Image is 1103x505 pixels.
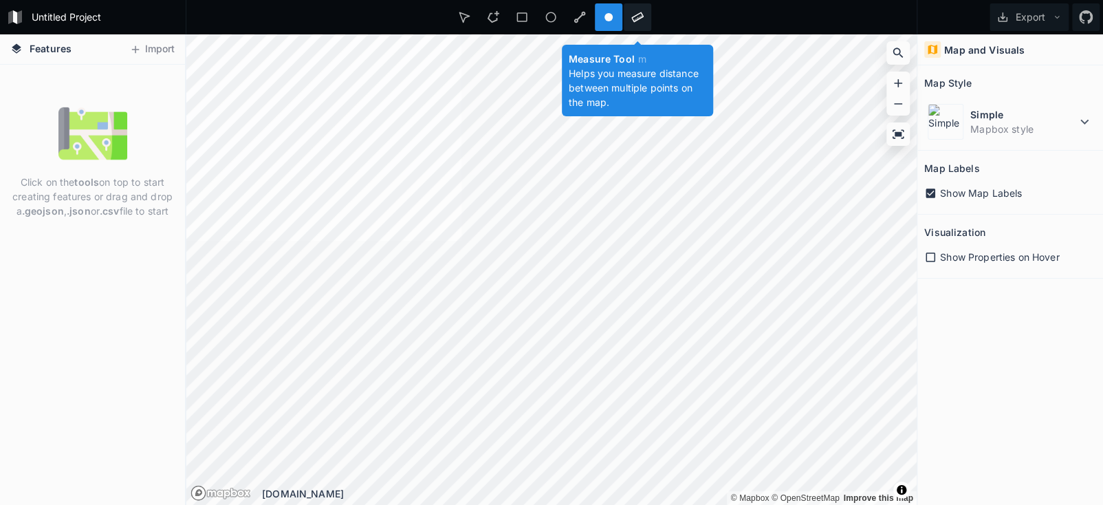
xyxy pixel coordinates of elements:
img: Simple [928,104,963,140]
h4: Map and Visuals [944,43,1025,57]
div: [DOMAIN_NAME] [262,486,917,501]
button: Toggle attribution [893,482,910,498]
span: Show Properties on Hover [940,250,1059,264]
button: Import [122,39,182,61]
strong: .json [67,205,91,217]
a: Map feedback [843,493,913,503]
strong: .geojson [22,205,64,217]
a: Mapbox logo [190,485,251,501]
h4: Measure Tool [569,52,706,66]
p: Helps you measure distance between multiple points on the map. [569,66,706,109]
img: empty [58,99,127,168]
span: Show Map Labels [940,186,1022,200]
a: OpenStreetMap [772,493,840,503]
dt: Simple [970,107,1076,122]
span: Features [30,41,72,56]
h2: Map Labels [924,158,979,179]
h2: Map Style [924,72,972,94]
a: Mapbox [730,493,769,503]
span: Toggle attribution [897,482,906,497]
strong: tools [74,176,99,188]
dd: Mapbox style [970,122,1076,136]
p: Click on the on top to start creating features or drag and drop a , or file to start [10,175,175,218]
button: Export [990,3,1069,31]
h2: Visualization [924,222,985,243]
a: Mapbox logo [190,485,206,501]
strong: .csv [100,205,120,217]
span: m [638,53,646,65]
